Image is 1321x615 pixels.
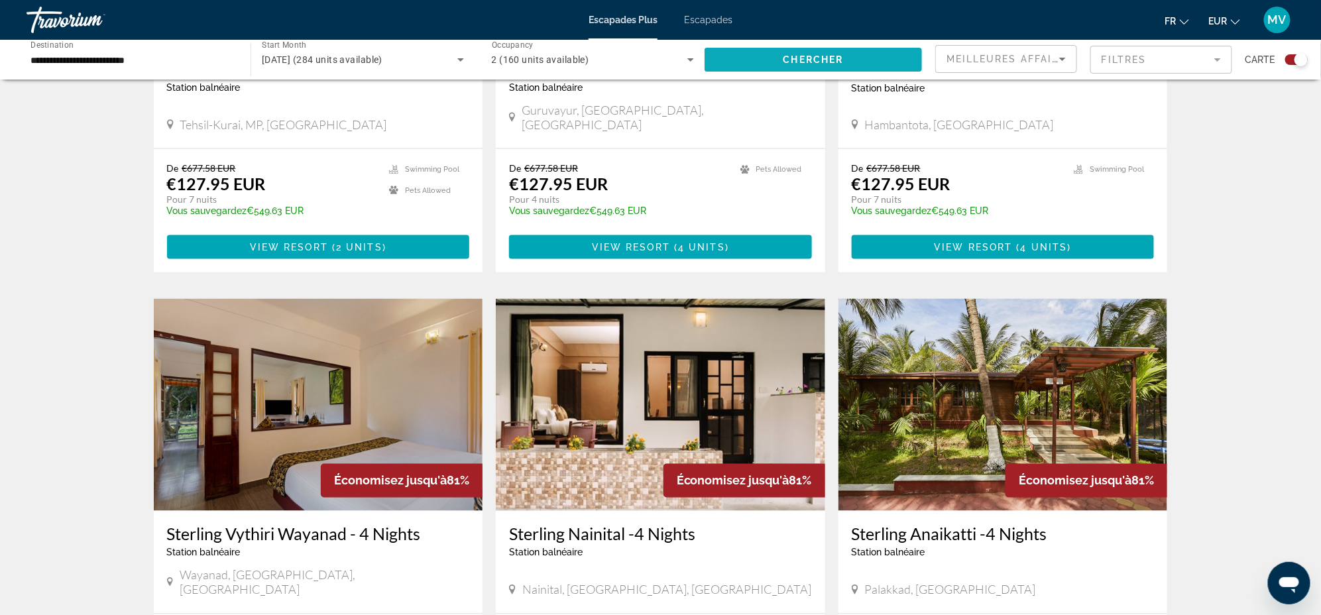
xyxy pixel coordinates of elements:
p: Pour 7 nuits [167,194,376,205]
span: Wayanad, [GEOGRAPHIC_DATA], [GEOGRAPHIC_DATA] [180,568,469,597]
span: Nainital, [GEOGRAPHIC_DATA], [GEOGRAPHIC_DATA] [522,583,811,597]
span: Vous sauvegardez [509,205,589,216]
span: 2 (160 units available) [492,54,589,65]
button: View Resort(2 units) [167,235,470,259]
span: Vous sauvegardez [852,205,932,216]
span: Station balnéaire [509,547,583,558]
span: 2 units [336,242,382,252]
span: Swimming Pool [1090,165,1144,174]
p: €127.95 EUR [167,174,266,194]
p: €549.63 EUR [509,205,727,216]
span: €677.58 EUR [867,162,921,174]
button: Changer de devise [1209,11,1240,30]
span: Économisez jusqu'à [677,474,789,488]
span: Station balnéaire [852,547,925,558]
img: DC81E01X.jpg [838,299,1168,511]
span: Palakkad, [GEOGRAPHIC_DATA] [865,583,1036,597]
p: Pour 4 nuits [509,194,727,205]
span: [DATE] (284 units available) [262,54,382,65]
span: Tehsil-Kurai, MP, [GEOGRAPHIC_DATA] [180,117,387,132]
span: De [852,162,864,174]
span: Station balnéaire [509,82,583,93]
p: €549.63 EUR [852,205,1061,216]
span: View Resort [935,242,1013,252]
a: Escapades Plus [589,15,658,25]
span: View Resort [592,242,670,252]
span: Station balnéaire [167,547,241,558]
span: €677.58 EUR [524,162,578,174]
span: Swimming Pool [405,165,459,174]
span: De [509,162,521,174]
span: Destination [30,40,74,50]
iframe: Bouton de lancement de la fenêtre de messagerie [1268,562,1310,604]
a: Escapades [684,15,732,25]
p: €127.95 EUR [509,174,608,194]
div: 81% [321,464,483,498]
span: 4 units [1021,242,1068,252]
mat-select: Sort by [947,51,1066,67]
span: De [167,162,179,174]
p: Pour 7 nuits [852,194,1061,205]
span: Meilleures affaires [947,54,1074,64]
span: Start Month [262,41,306,50]
span: Vous sauvegardez [167,205,247,216]
span: Occupancy [492,41,534,50]
span: Pets Allowed [756,165,802,174]
img: DA58O01L.jpg [496,299,825,511]
span: Chercher [783,54,844,65]
a: Travorium [27,3,159,37]
span: Hambantota, [GEOGRAPHIC_DATA] [865,117,1054,132]
button: View Resort(4 units) [509,235,812,259]
div: 81% [1005,464,1167,498]
a: Sterling Anaikatti -4 Nights [852,524,1155,544]
a: Sterling Nainital -4 Nights [509,524,812,544]
button: View Resort(4 units) [852,235,1155,259]
font: fr [1165,16,1177,27]
span: €677.58 EUR [182,162,236,174]
span: Guruvayur, [GEOGRAPHIC_DATA], [GEOGRAPHIC_DATA] [522,103,812,132]
button: Menu utilisateur [1260,6,1294,34]
font: EUR [1209,16,1228,27]
span: ( ) [1013,242,1072,252]
span: ( ) [328,242,386,252]
span: Économisez jusqu'à [334,474,447,488]
span: 4 units [678,242,725,252]
span: Station balnéaire [167,82,241,93]
span: ( ) [670,242,729,252]
a: Sterling Vythiri Wayanad - 4 Nights [167,524,470,544]
span: Économisez jusqu'à [1019,474,1131,488]
p: €549.63 EUR [167,205,376,216]
button: Chercher [705,48,922,72]
font: MV [1268,13,1287,27]
p: €127.95 EUR [852,174,950,194]
span: Pets Allowed [405,186,451,195]
span: View Resort [250,242,328,252]
img: F053I01X.jpg [154,299,483,511]
div: 81% [663,464,825,498]
span: Station balnéaire [852,83,925,93]
button: Filter [1090,45,1232,74]
button: Changer de langue [1165,11,1189,30]
span: Carte [1245,50,1275,69]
